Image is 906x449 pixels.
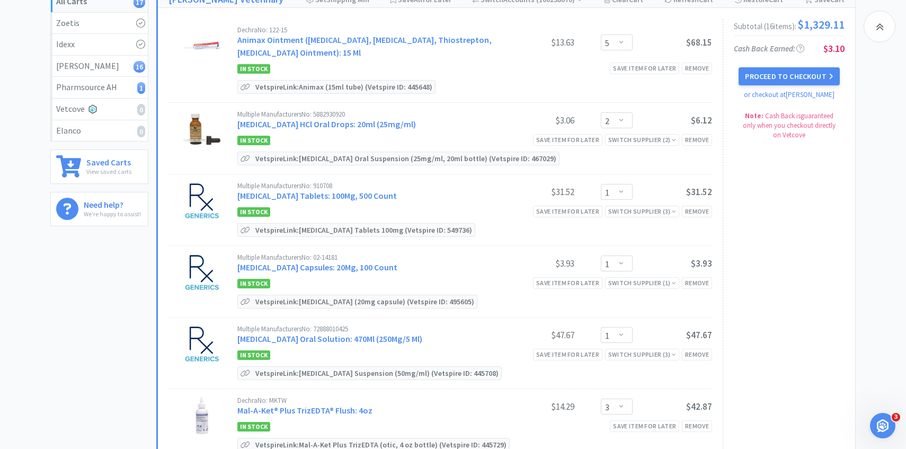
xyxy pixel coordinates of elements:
[608,349,676,359] div: Switch Supplier ( 3 )
[533,206,602,217] div: Save item for later
[51,56,148,77] a: [PERSON_NAME]16
[237,262,397,272] a: [MEDICAL_DATA] Capsules: 20Mg, 100 Count
[495,114,574,127] div: $3.06
[86,166,131,177] p: View saved carts
[237,27,495,33] div: Dechra No: 122-15
[892,413,900,421] span: 3
[253,367,501,380] p: Vetspire Link: [MEDICAL_DATA] Suspension (50mg/ml) (Vetspire ID: 445708)
[56,59,143,73] div: [PERSON_NAME]
[495,400,574,413] div: $14.29
[253,224,475,236] p: Vetspire Link: [MEDICAL_DATA] Tablets 100mg (Vetspire ID: 549736)
[533,277,602,288] div: Save item for later
[237,64,270,74] span: In Stock
[56,81,143,94] div: Pharmsource AH
[237,350,270,360] span: In Stock
[691,115,712,126] span: $6.12
[237,397,495,404] div: Dechra No: MKTW
[533,134,602,145] div: Save item for later
[734,19,845,30] div: Subtotal ( 16 item s ):
[608,206,676,216] div: Switch Supplier ( 3 )
[51,120,148,142] a: Elanco0
[51,13,148,34] a: Zoetis
[183,27,220,64] img: e2323f478f974900927c648eb1e68c69_67574.jpeg
[56,16,143,30] div: Zoetis
[51,34,148,56] a: Idexx
[237,190,397,201] a: [MEDICAL_DATA] Tablets: 100Mg, 500 Count
[237,207,270,217] span: In Stock
[797,19,845,30] span: $1,329.11
[51,99,148,120] a: Vetcove0
[533,349,602,360] div: Save item for later
[137,126,145,137] i: 0
[183,325,220,363] img: 8505cff71f034bc68b95e8fc666d0d5e_798615.jpeg
[823,42,845,55] span: $3.10
[691,258,712,269] span: $3.93
[495,329,574,341] div: $47.67
[237,325,495,332] div: Multiple Manufacturers No: 72888010425
[870,413,895,438] iframe: Intercom live chat
[253,81,435,93] p: Vetspire Link: Animax (15ml tube) (Vetspire ID: 445648)
[610,420,679,432] div: Save item for later
[50,149,148,184] a: Saved CartsView saved carts
[237,422,270,432] span: In Stock
[686,401,712,412] span: $42.87
[608,135,676,145] div: Switch Supplier ( 2 )
[686,329,712,341] span: $47.67
[86,155,131,166] h6: Saved Carts
[682,349,712,360] div: Remove
[237,136,270,145] span: In Stock
[686,186,712,198] span: $31.52
[51,77,148,99] a: Pharmsource AH1
[134,61,145,73] i: 16
[744,90,834,99] a: or checkout at [PERSON_NAME]
[495,257,574,270] div: $3.93
[734,43,804,54] span: Cash Back Earned :
[495,36,574,49] div: $13.63
[253,152,559,165] p: Vetspire Link: [MEDICAL_DATA] Oral Suspension (25mg/ml, 20ml bottle) (Vetspire ID: 467029)
[84,209,141,219] p: We're happy to assist!
[183,254,220,291] img: 5beb592de8d443548e75831289d595a2_430900.jpeg
[745,111,763,120] strong: Note:
[608,278,676,288] div: Switch Supplier ( 1 )
[237,119,416,129] a: [MEDICAL_DATA] HCl Oral Drops: 20ml (25mg/ml)
[682,206,712,217] div: Remove
[183,111,220,148] img: 165e4f807c2f49db97efab64cf0fbb09_55472.jpeg
[610,63,679,74] div: Save item for later
[495,186,574,198] div: $31.52
[183,182,220,219] img: a91b26ac5ece4797b8a24de7e916d8a0_745173.jpeg
[686,37,712,48] span: $68.15
[237,405,372,416] a: Mal-A-Ket® Plus TrizEDTA® Flush: 4oz
[56,124,143,138] div: Elanco
[237,111,495,118] div: Multiple Manufacturers No: 5882930920
[739,67,839,85] button: Proceed to Checkout
[682,277,712,288] div: Remove
[183,397,220,434] img: 1b175f81800c452ea4d9abbd77371bd7_81646.jpeg
[682,63,712,74] div: Remove
[56,102,143,116] div: Vetcove
[237,182,495,189] div: Multiple Manufacturers No: 910708
[56,38,143,51] div: Idexx
[137,82,145,94] i: 1
[84,198,141,209] h6: Need help?
[743,111,836,139] span: Cash Back is guaranteed only when you checkout directly on Vetcove
[253,295,477,308] p: Vetspire Link: [MEDICAL_DATA] (20mg capsule) (Vetspire ID: 495605)
[137,104,145,116] i: 0
[237,34,492,58] a: Animax Ointment ([MEDICAL_DATA], [MEDICAL_DATA], Thiostrepton, [MEDICAL_DATA] Ointment): 15 Ml
[682,420,712,432] div: Remove
[682,134,712,145] div: Remove
[237,333,422,344] a: [MEDICAL_DATA] Oral Solution: 470Ml (250Mg/5 Ml)
[237,254,495,261] div: Multiple Manufacturers No: 02-14181
[237,279,270,288] span: In Stock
